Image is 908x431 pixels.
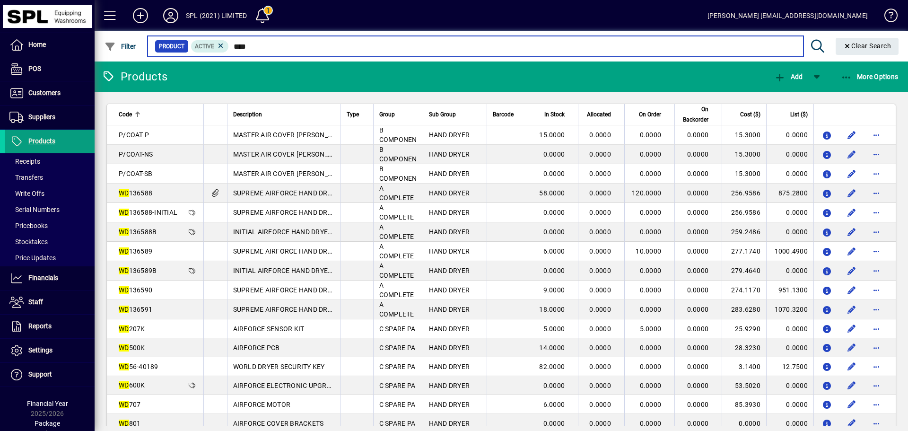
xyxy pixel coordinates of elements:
span: Description [233,109,262,120]
div: Sub Group [429,109,481,120]
button: More options [869,416,884,431]
button: Edit [844,321,859,336]
span: Settings [28,346,52,354]
span: 136591 [119,306,152,313]
span: 707 [119,401,140,408]
em: WD [119,381,129,389]
td: 53.5020 [722,376,766,395]
div: Description [233,109,335,120]
span: 136589 [119,247,152,255]
a: Staff [5,290,95,314]
span: 207K [119,325,145,333]
span: Reports [28,322,52,330]
span: 0.0000 [640,170,662,177]
a: Suppliers [5,106,95,129]
span: Filter [105,43,136,50]
span: AIRFORCE SENSOR KIT [233,325,305,333]
span: 0.0000 [640,267,662,274]
a: Receipts [5,153,95,169]
td: 25.9290 [722,319,766,338]
button: Edit [844,224,859,239]
div: Type [347,109,367,120]
em: WD [119,401,129,408]
span: 0.0000 [543,267,565,274]
td: 0.0000 [766,164,813,184]
span: 0.0000 [589,420,611,427]
span: 9.0000 [543,286,565,294]
div: On Backorder [681,104,717,125]
a: Settings [5,339,95,362]
td: 0.0000 [766,395,813,414]
td: 1000.4900 [766,242,813,261]
td: 274.1170 [722,281,766,300]
span: 0.0000 [687,170,709,177]
span: 0.0000 [543,150,565,158]
td: 15.3000 [722,164,766,184]
span: 0.0000 [687,382,709,389]
span: Stocktakes [9,238,48,246]
td: 0.0000 [766,145,813,164]
span: Pricebooks [9,222,48,229]
span: 0.0000 [687,150,709,158]
span: MASTER AIR COVER [PERSON_NAME] ER NATURAL STEEL [233,150,419,158]
span: 0.0000 [687,363,709,370]
span: 0.0000 [589,363,611,370]
td: 1070.3200 [766,300,813,319]
span: Home [28,41,46,48]
div: [PERSON_NAME] [EMAIL_ADDRESS][DOMAIN_NAME] [707,8,868,23]
button: More options [869,166,884,181]
span: HAND DRYER [429,150,470,158]
em: WD [119,228,129,236]
span: In Stock [544,109,565,120]
span: HAND DRYER [429,209,470,216]
div: In Stock [534,109,573,120]
span: 0.0000 [589,267,611,274]
a: Serial Numbers [5,202,95,218]
button: Edit [844,397,859,412]
span: 0.0000 [687,286,709,294]
span: 0.0000 [589,401,611,408]
span: SUPREME AIRFORCE HAND DRYER - CHROME 1.1kW [233,247,394,255]
span: A COMPLETE [379,223,414,240]
div: On Order [630,109,670,120]
td: 256.9586 [722,203,766,222]
button: Add [772,68,805,85]
span: Code [119,109,132,120]
button: More options [869,127,884,142]
td: 259.2486 [722,222,766,242]
button: Edit [844,378,859,393]
span: 0.0000 [589,382,611,389]
td: 256.9586 [722,184,766,203]
span: 0.0000 [589,170,611,177]
span: Product [159,42,184,51]
button: Edit [844,185,859,201]
span: HAND DRYER [429,420,470,427]
span: 0.0000 [589,247,611,255]
button: Edit [844,147,859,162]
span: More Options [841,73,899,80]
td: 279.4640 [722,261,766,281]
span: Sub Group [429,109,456,120]
a: Support [5,363,95,387]
span: Active [195,43,214,50]
td: 85.3930 [722,395,766,414]
td: 951.1300 [766,281,813,300]
span: 500K [119,344,145,352]
button: More options [869,205,884,220]
td: 0.0000 [766,261,813,281]
span: 0.0000 [640,131,662,139]
span: 0.0000 [640,401,662,408]
span: Type [347,109,359,120]
span: P/COAT-NS [119,150,153,158]
span: 0.0000 [543,209,565,216]
span: 0.0000 [687,420,709,427]
span: 0.0000 [687,401,709,408]
td: 0.0000 [766,222,813,242]
em: WD [119,306,129,313]
span: 0.0000 [687,189,709,197]
span: Staff [28,298,43,306]
span: 0.0000 [640,344,662,352]
span: 0.0000 [640,420,662,427]
span: Financials [28,274,58,281]
span: C SPARE PA [379,382,416,389]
